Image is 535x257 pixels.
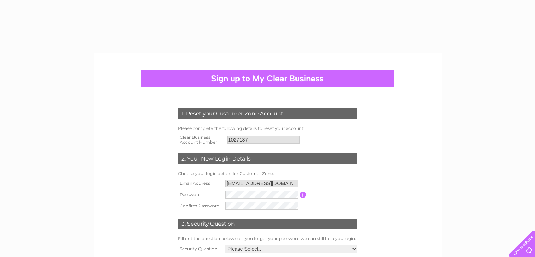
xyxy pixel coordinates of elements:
[176,178,224,189] th: Email Address
[178,153,357,164] div: 2. Your New Login Details
[176,200,224,212] th: Confirm Password
[178,219,357,229] div: 3. Security Question
[176,189,224,200] th: Password
[300,192,306,198] input: Information
[176,234,359,243] td: Fill out the question below so if you forget your password we can still help you login.
[178,108,357,119] div: 1. Reset your Customer Zone Account
[176,133,225,147] th: Clear Business Account Number
[176,169,359,178] td: Choose your login details for Customer Zone.
[176,124,359,133] td: Please complete the following details to reset your account.
[176,243,223,255] th: Security Question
